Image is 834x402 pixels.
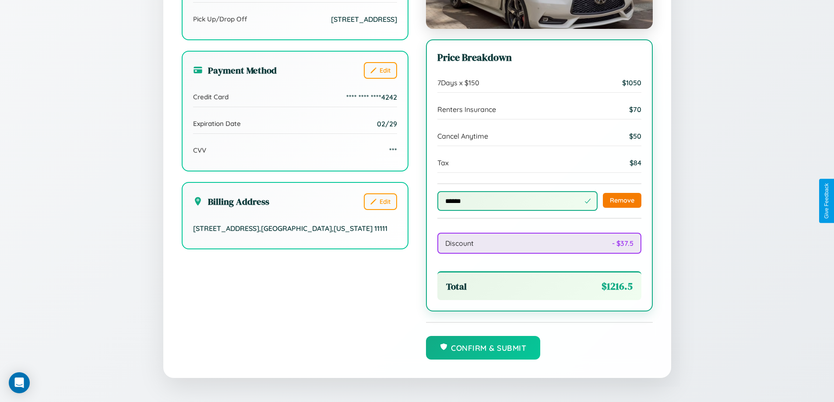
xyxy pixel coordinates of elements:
[193,146,206,154] span: CVV
[193,93,229,101] span: Credit Card
[426,336,541,360] button: Confirm & Submit
[437,105,496,114] span: Renters Insurance
[437,132,488,140] span: Cancel Anytime
[193,15,247,23] span: Pick Up/Drop Off
[603,193,641,208] button: Remove
[629,132,641,140] span: $ 50
[823,183,830,219] div: Give Feedback
[612,239,633,248] span: - $ 37.5
[364,193,397,210] button: Edit
[437,51,641,64] h3: Price Breakdown
[629,105,641,114] span: $ 70
[377,119,397,128] span: 02/29
[193,64,277,77] h3: Payment Method
[364,62,397,79] button: Edit
[437,78,479,87] span: 7 Days x $ 150
[446,280,467,293] span: Total
[193,119,241,128] span: Expiration Date
[602,280,633,293] span: $ 1216.5
[630,158,641,167] span: $ 84
[331,15,397,24] span: [STREET_ADDRESS]
[9,372,30,393] div: Open Intercom Messenger
[445,239,474,248] span: Discount
[437,158,449,167] span: Tax
[622,78,641,87] span: $ 1050
[193,195,269,208] h3: Billing Address
[193,224,387,233] span: [STREET_ADDRESS] , [GEOGRAPHIC_DATA] , [US_STATE] 11111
